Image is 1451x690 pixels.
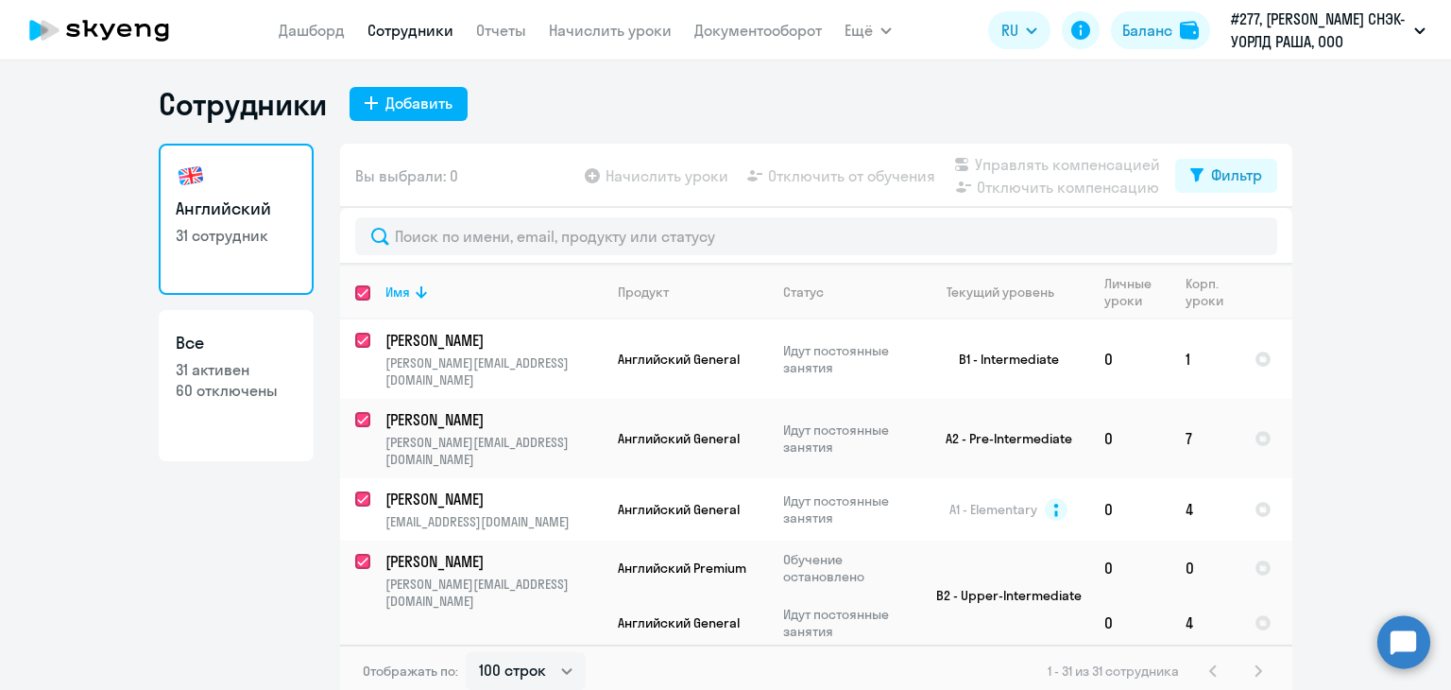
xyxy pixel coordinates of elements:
p: #277, [PERSON_NAME] СНЭК-УОРЛД РАША, ООО [1231,8,1407,53]
span: A1 - Elementary [949,501,1037,518]
button: Добавить [350,87,468,121]
div: Добавить [385,92,452,114]
a: [PERSON_NAME] [385,551,602,572]
span: Английский Premium [618,560,746,577]
div: Имя [385,284,602,301]
button: Ещё [845,11,892,49]
img: balance [1180,21,1199,40]
p: [PERSON_NAME] [385,551,599,572]
p: [PERSON_NAME] [385,489,599,509]
td: 0 [1089,478,1170,541]
div: Текущий уровень [947,284,1054,301]
p: [PERSON_NAME][EMAIL_ADDRESS][DOMAIN_NAME] [385,576,602,610]
button: Балансbalance [1111,11,1210,49]
p: Обучение остановлено [783,551,913,585]
td: B2 - Upper-Intermediate [913,541,1089,650]
p: 60 отключены [176,380,297,401]
td: 0 [1089,399,1170,478]
a: [PERSON_NAME] [385,330,602,351]
button: RU [988,11,1050,49]
span: Английский General [618,614,740,631]
td: 0 [1089,541,1170,595]
p: Идут постоянные занятия [783,422,913,456]
input: Поиск по имени, email, продукту или статусу [355,217,1277,255]
img: english [176,161,206,191]
p: Идут постоянные занятия [783,492,913,526]
span: Английский General [618,351,740,368]
td: 4 [1170,478,1239,541]
p: [EMAIL_ADDRESS][DOMAIN_NAME] [385,513,602,530]
p: 31 сотрудник [176,225,297,246]
a: Дашборд [279,21,345,40]
div: Продукт [618,284,669,301]
a: Начислить уроки [549,21,672,40]
h3: Английский [176,197,297,221]
p: [PERSON_NAME] [385,330,599,351]
p: 31 активен [176,359,297,380]
p: [PERSON_NAME] [385,409,599,430]
td: 1 [1170,319,1239,399]
a: [PERSON_NAME] [385,489,602,509]
td: A2 - Pre-Intermediate [913,399,1089,478]
p: [PERSON_NAME][EMAIL_ADDRESS][DOMAIN_NAME] [385,354,602,388]
span: Английский General [618,430,740,447]
span: Английский General [618,501,740,518]
a: Все31 активен60 отключены [159,310,314,461]
div: Фильтр [1211,164,1262,186]
a: Сотрудники [367,21,453,40]
div: Статус [783,284,824,301]
a: Английский31 сотрудник [159,144,314,295]
button: #277, [PERSON_NAME] СНЭК-УОРЛД РАША, ООО [1221,8,1435,53]
h3: Все [176,331,297,355]
span: RU [1001,19,1018,42]
div: Корп. уроки [1186,275,1238,309]
div: Личные уроки [1104,275,1169,309]
div: Имя [385,284,410,301]
td: 0 [1170,541,1239,595]
div: Текущий уровень [929,284,1088,301]
div: Баланс [1122,19,1172,42]
td: 7 [1170,399,1239,478]
a: Документооборот [694,21,822,40]
td: B1 - Intermediate [913,319,1089,399]
button: Фильтр [1175,159,1277,193]
p: [PERSON_NAME][EMAIL_ADDRESS][DOMAIN_NAME] [385,434,602,468]
td: 4 [1170,595,1239,650]
span: 1 - 31 из 31 сотрудника [1048,663,1179,680]
p: Идут постоянные занятия [783,342,913,376]
span: Ещё [845,19,873,42]
td: 0 [1089,595,1170,650]
h1: Сотрудники [159,85,327,123]
span: Отображать по: [363,663,458,680]
p: Идут постоянные занятия [783,606,913,640]
a: Отчеты [476,21,526,40]
td: 0 [1089,319,1170,399]
a: [PERSON_NAME] [385,409,602,430]
span: Вы выбрали: 0 [355,164,458,187]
